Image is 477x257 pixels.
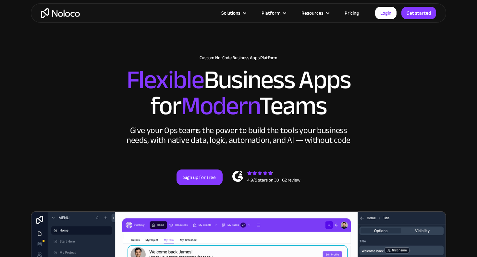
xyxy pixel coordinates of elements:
[127,56,204,104] span: Flexible
[221,9,240,17] div: Solutions
[253,9,293,17] div: Platform
[301,9,324,17] div: Resources
[375,7,397,19] a: Login
[181,82,259,130] span: Modern
[213,9,253,17] div: Solutions
[293,9,336,17] div: Resources
[125,126,352,145] div: Give your Ops teams the power to build the tools your business needs, with native data, logic, au...
[262,9,280,17] div: Platform
[401,7,436,19] a: Get started
[336,9,367,17] a: Pricing
[37,67,440,119] h2: Business Apps for Teams
[37,55,440,61] h1: Custom No-Code Business Apps Platform
[41,8,80,18] a: home
[177,169,223,185] a: Sign up for free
